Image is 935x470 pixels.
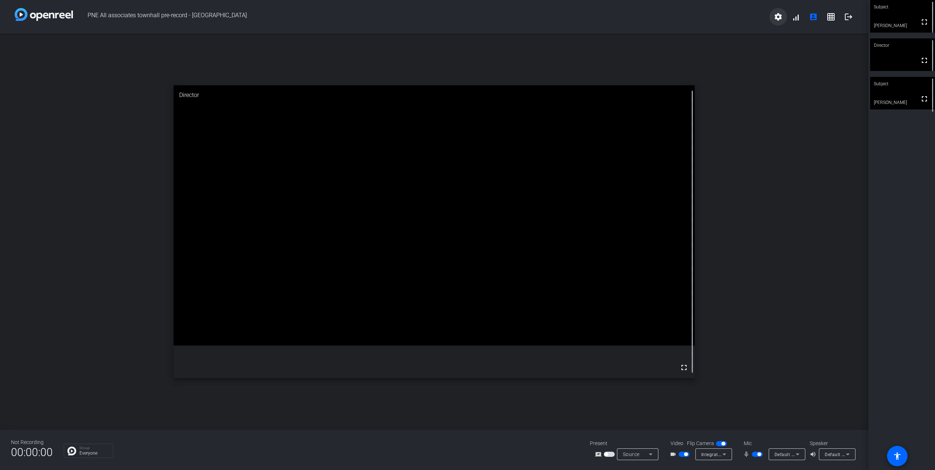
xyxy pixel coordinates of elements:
span: Default - Microphone Array (Realtek(R) Audio) [775,451,872,457]
mat-icon: account_box [809,12,818,21]
img: white-gradient.svg [15,8,73,21]
span: Integrated Webcam (1bcf:2bb6) [701,451,770,457]
div: Director [870,38,935,52]
mat-icon: volume_up [810,450,818,459]
mat-icon: accessibility [893,452,902,460]
div: Subject [870,77,935,91]
div: Director [174,85,695,105]
mat-icon: settings [774,12,783,21]
div: Not Recording [11,439,53,446]
p: Group [80,446,109,450]
span: Source [623,451,640,457]
button: signal_cellular_alt [787,8,805,26]
span: 00:00:00 [11,443,53,461]
img: Chat Icon [67,447,76,455]
mat-icon: videocam_outline [670,450,679,459]
mat-icon: fullscreen [920,56,929,65]
mat-icon: fullscreen [920,94,929,103]
span: PNE All associates townhall pre-record - [GEOGRAPHIC_DATA] [73,8,769,26]
div: Present [590,440,663,447]
mat-icon: fullscreen [680,363,688,372]
p: Everyone [80,451,109,455]
div: Speaker [810,440,854,447]
mat-icon: screen_share_outline [595,450,604,459]
span: Video [670,440,683,447]
div: Mic [736,440,810,447]
mat-icon: logout [844,12,853,21]
span: Flip Camera [687,440,714,447]
mat-icon: fullscreen [920,18,929,26]
mat-icon: mic_none [743,450,752,459]
span: Default - AirPods [825,451,861,457]
mat-icon: grid_on [827,12,835,21]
